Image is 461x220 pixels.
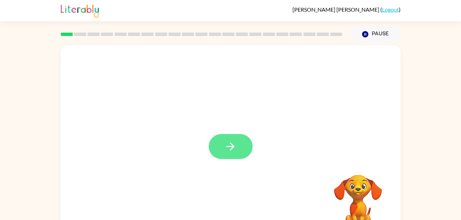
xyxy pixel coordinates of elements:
[382,6,399,13] a: Logout
[292,6,401,13] div: ( )
[61,3,99,18] img: Literably
[351,26,401,42] button: Pause
[292,6,380,13] span: [PERSON_NAME] [PERSON_NAME]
